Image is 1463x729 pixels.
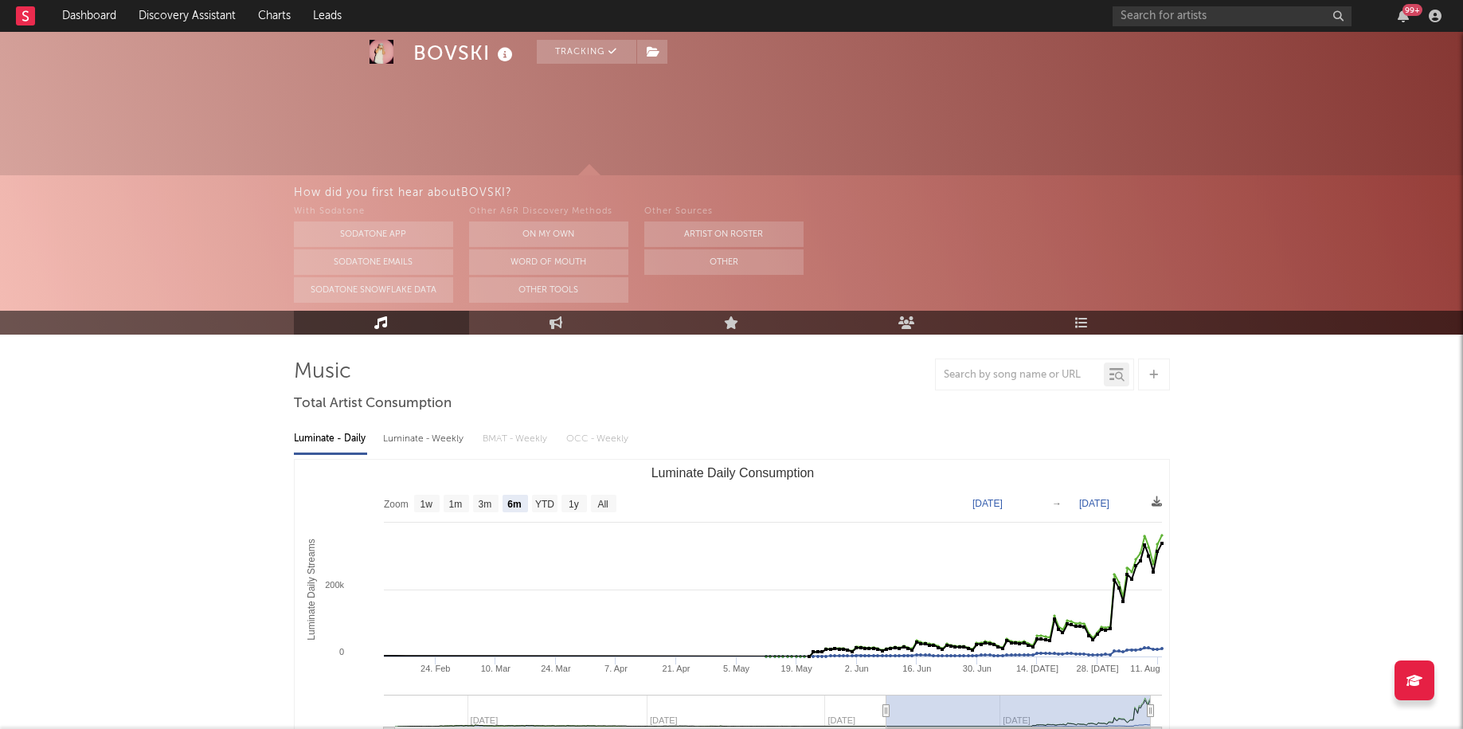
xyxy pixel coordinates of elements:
text: 200k [325,580,344,590]
text: 1m [448,499,462,510]
div: Luminate - Weekly [383,425,467,453]
text: 16. Jun [902,664,931,673]
text: 19. May [780,664,812,673]
text: 2. Jun [844,664,868,673]
div: Other Sources [644,202,804,221]
button: Other [644,249,804,275]
text: → [1052,498,1062,509]
text: 1y [569,499,579,510]
text: Zoom [384,499,409,510]
button: Sodatone Emails [294,249,453,275]
button: Word Of Mouth [469,249,628,275]
input: Search by song name or URL [936,369,1104,382]
text: 0 [338,647,343,656]
button: Sodatone App [294,221,453,247]
input: Search for artists [1113,6,1352,26]
text: [DATE] [972,498,1003,509]
button: Other Tools [469,277,628,303]
text: Luminate Daily Streams [305,539,316,640]
button: Artist on Roster [644,221,804,247]
text: 7. Apr [604,664,628,673]
text: 24. Feb [421,664,450,673]
text: 5. May [723,664,750,673]
button: Tracking [537,40,636,64]
span: Total Artist Consumption [294,394,452,413]
button: On My Own [469,221,628,247]
text: 1w [420,499,432,510]
text: [DATE] [1079,498,1109,509]
text: 30. Jun [962,664,991,673]
text: 3m [478,499,491,510]
text: 6m [507,499,521,510]
text: 14. [DATE] [1015,664,1058,673]
div: With Sodatone [294,202,453,221]
text: 11. Aug [1130,664,1160,673]
text: 24. Mar [541,664,571,673]
button: Sodatone Snowflake Data [294,277,453,303]
text: 28. [DATE] [1076,664,1118,673]
text: 10. Mar [480,664,510,673]
div: Other A&R Discovery Methods [469,202,628,221]
text: YTD [534,499,554,510]
text: Luminate Daily Consumption [651,466,814,480]
button: 99+ [1398,10,1409,22]
text: 21. Apr [662,664,690,673]
div: 99 + [1402,4,1422,16]
div: BOVSKI [413,40,517,66]
text: All [597,499,608,510]
div: Luminate - Daily [294,425,367,453]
